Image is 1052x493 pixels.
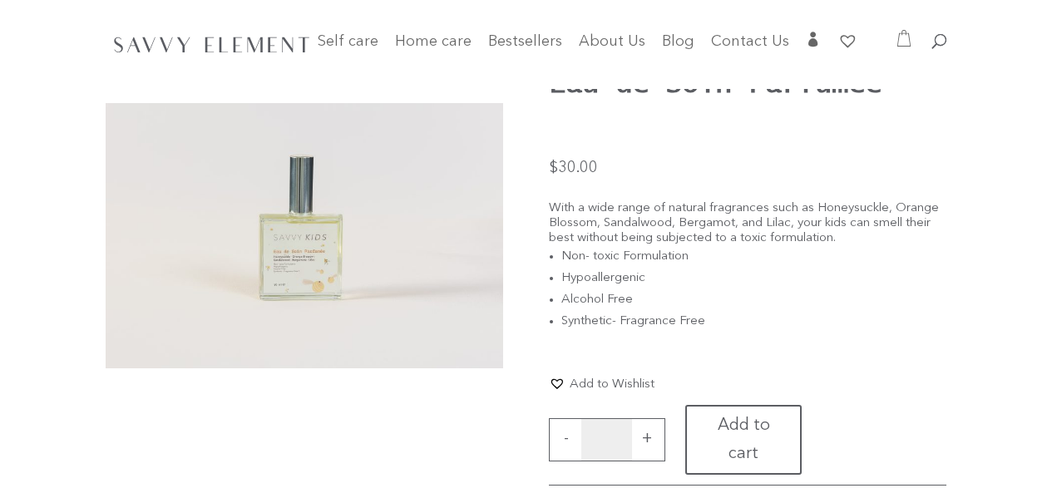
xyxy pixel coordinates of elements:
[579,36,645,59] a: About Us
[549,375,654,392] a: Add to Wishlist
[711,36,789,59] a: Contact Us
[488,36,562,59] a: Bestsellers
[806,32,821,47] span: 
[806,32,821,59] a: 
[570,378,654,391] span: Add to Wishlist
[109,31,315,57] img: SavvyElement
[581,419,631,461] input: Product quantity
[549,160,558,176] span: $
[561,268,946,289] li: Hypoallergenic
[395,36,472,69] a: Home care
[561,311,946,333] li: Synthetic- Fragrance Free
[318,36,378,69] a: Self care
[554,428,579,448] button: -
[106,103,503,368] img: Eau de Soin Parfumée
[635,428,659,448] button: +
[561,246,946,268] li: Non- toxic Formulation
[549,201,946,246] p: With a wide range of natural fragrances such as Honeysuckle, Orange Blossom, Sandalwood, Bergamot...
[685,405,802,475] button: Add to cart
[561,289,946,311] li: Alcohol Free
[549,160,598,176] bdi: 30.00
[662,36,694,59] a: Blog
